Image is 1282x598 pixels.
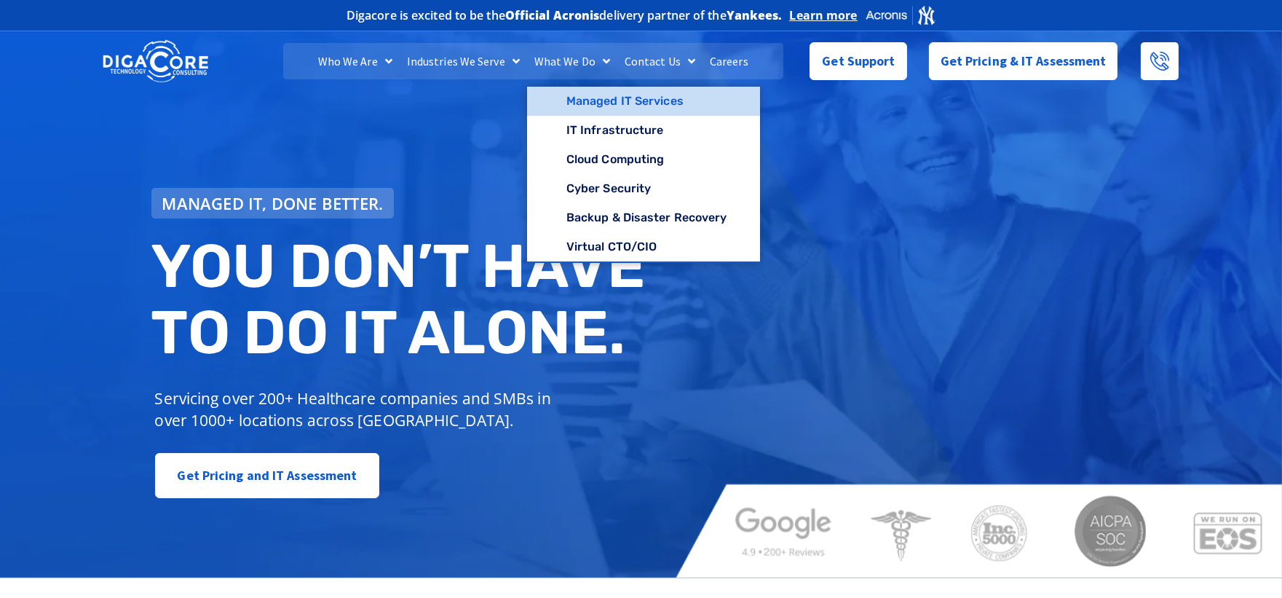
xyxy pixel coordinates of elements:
[151,233,652,366] h2: You don’t have to do IT alone.
[790,8,858,23] a: Learn more
[527,203,761,232] a: Backup & Disaster Recovery
[283,43,783,79] nav: Menu
[178,461,357,490] span: Get Pricing and IT Assessment
[727,7,783,23] b: Yankees.
[929,42,1118,80] a: Get Pricing & IT Assessment
[703,43,756,79] a: Careers
[527,87,761,263] ul: What We Do
[810,42,906,80] a: Get Support
[941,47,1107,76] span: Get Pricing & IT Assessment
[103,39,208,84] img: DigaCore Technology Consulting
[527,145,761,174] a: Cloud Computing
[400,43,527,79] a: Industries We Serve
[527,232,761,261] a: Virtual CTO/CIO
[151,188,395,219] a: Managed IT, done better.
[311,43,400,79] a: Who We Are
[527,116,761,145] a: IT Infrastructure
[527,43,617,79] a: What We Do
[617,43,703,79] a: Contact Us
[347,9,783,21] h2: Digacore is excited to be the delivery partner of the
[505,7,600,23] b: Official Acronis
[822,47,895,76] span: Get Support
[527,87,761,116] a: Managed IT Services
[527,174,761,203] a: Cyber Security
[155,387,562,431] p: Servicing over 200+ Healthcare companies and SMBs in over 1000+ locations across [GEOGRAPHIC_DATA].
[162,195,384,211] span: Managed IT, done better.
[865,4,936,25] img: Acronis
[155,453,380,498] a: Get Pricing and IT Assessment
